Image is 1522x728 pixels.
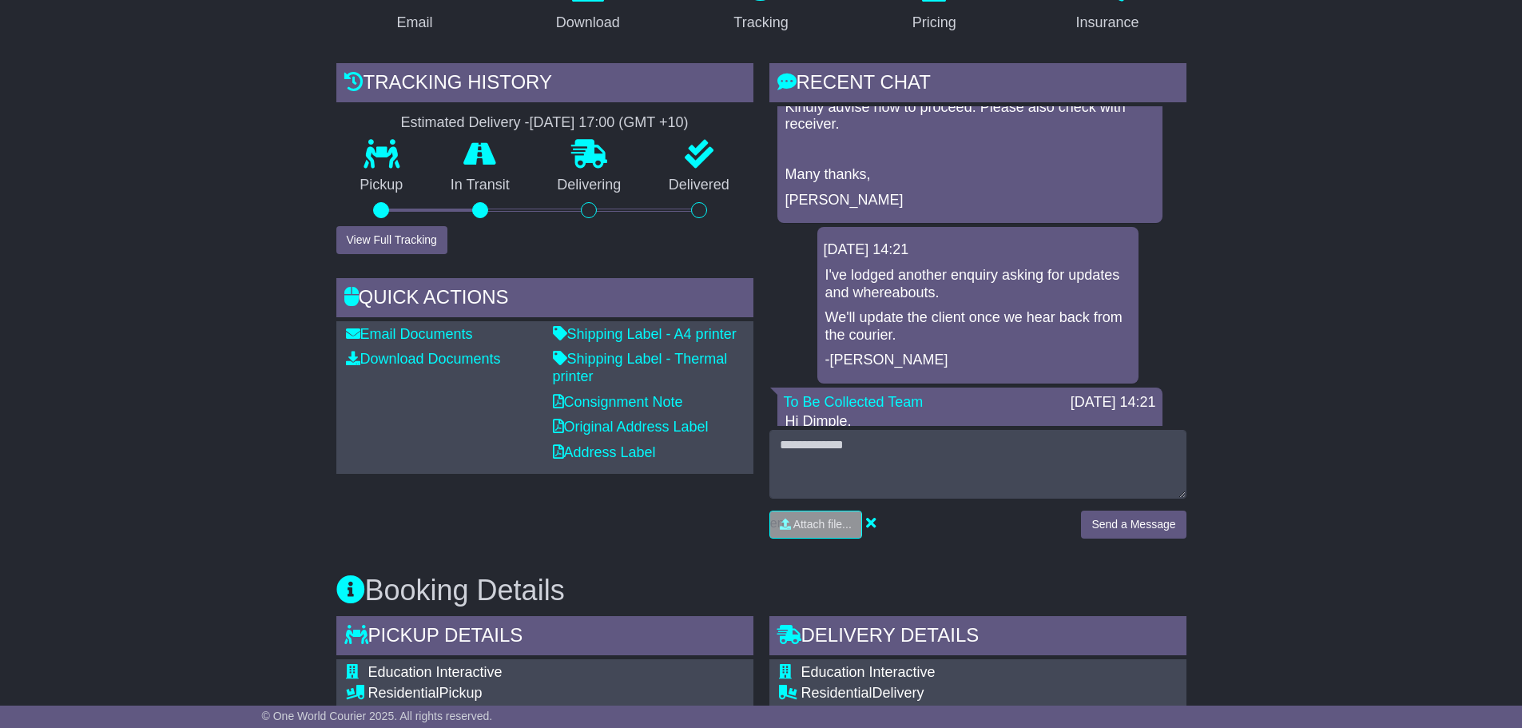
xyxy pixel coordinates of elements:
a: Email Documents [346,326,473,342]
div: [DATE] 14:21 [1071,394,1156,412]
div: Quick Actions [336,278,753,321]
p: Hi Dimple, [785,413,1154,431]
div: Insurance [1076,12,1139,34]
a: Shipping Label - A4 printer [553,326,737,342]
p: -[PERSON_NAME] [825,352,1131,369]
a: Address Label [553,444,656,460]
span: Education Interactive [368,664,503,680]
h3: Booking Details [336,575,1186,607]
a: Original Address Label [553,419,709,435]
div: Tracking history [336,63,753,106]
a: Download Documents [346,351,501,367]
div: Pricing [912,12,956,34]
a: Shipping Label - Thermal printer [553,351,728,384]
div: Tracking [733,12,788,34]
button: Send a Message [1081,511,1186,539]
div: Delivery [801,685,1177,702]
span: Residential [368,685,439,701]
div: Pickup [368,685,744,702]
div: Delivery Details [769,616,1186,659]
a: Consignment Note [553,394,683,410]
span: Education Interactive [801,664,936,680]
a: To Be Collected Team [784,394,924,410]
div: Pickup Details [336,616,753,659]
div: [DATE] 14:21 [824,241,1132,259]
span: © One World Courier 2025. All rights reserved. [262,710,493,722]
span: Residential [801,685,872,701]
p: Many thanks, [785,166,1154,184]
div: RECENT CHAT [769,63,1186,106]
p: Delivered [645,177,753,194]
p: [PERSON_NAME] [785,192,1154,209]
div: [DATE] 17:00 (GMT +10) [530,114,689,132]
div: Estimated Delivery - [336,114,753,132]
p: Pickup [336,177,427,194]
p: Delivering [534,177,646,194]
p: Kindly advise how to proceed. Please also check with receiver. [785,99,1154,133]
p: We'll update the client once we hear back from the courier. [825,309,1131,344]
p: In Transit [427,177,534,194]
div: Download [556,12,620,34]
p: I've lodged another enquiry asking for updates and whereabouts. [825,267,1131,301]
div: Email [396,12,432,34]
button: View Full Tracking [336,226,447,254]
